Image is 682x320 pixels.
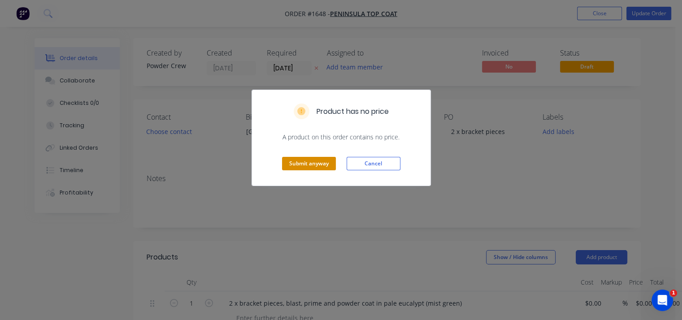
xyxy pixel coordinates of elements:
[652,290,673,311] iframe: Intercom live chat
[670,290,677,297] span: 1
[282,157,336,170] button: Submit anyway
[263,133,420,142] span: A product on this order contains no price.
[347,157,400,170] button: Cancel
[317,106,389,117] h5: Product has no price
